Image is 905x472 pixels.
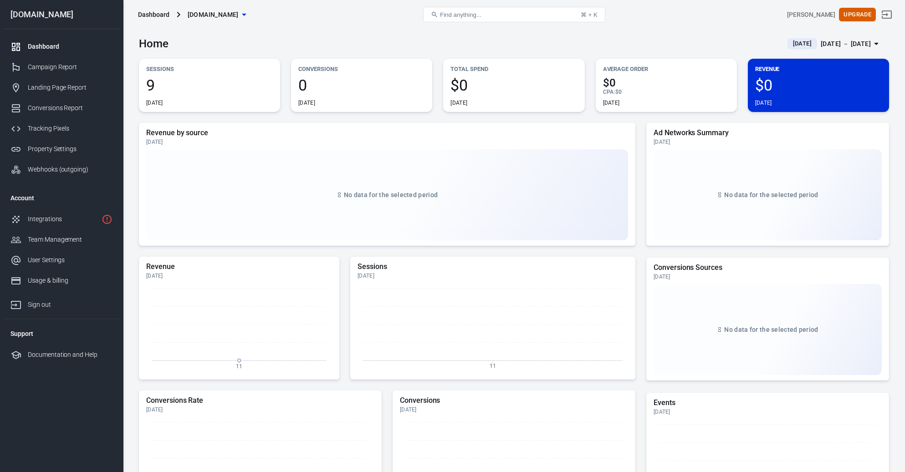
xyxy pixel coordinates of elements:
[139,37,169,50] h3: Home
[654,138,882,146] div: [DATE]
[400,406,628,413] div: [DATE]
[724,191,818,198] span: No data for the selected period
[3,118,120,139] a: Tracking Pixels
[146,99,163,107] div: [DATE]
[298,99,315,107] div: [DATE]
[603,64,730,74] p: Average Order
[3,36,120,57] a: Dashboard
[358,262,628,271] h5: Sessions
[654,273,882,280] div: [DATE]
[490,363,496,369] tspan: 11
[654,398,882,407] h5: Events
[821,38,871,50] div: [DATE] － [DATE]
[450,77,577,93] span: $0
[28,300,112,310] div: Sign out
[28,276,112,285] div: Usage & billing
[780,36,889,51] button: [DATE][DATE] － [DATE]
[102,214,112,225] svg: 1 networks not verified yet
[28,124,112,133] div: Tracking Pixels
[789,39,815,48] span: [DATE]
[28,42,112,51] div: Dashboard
[28,165,112,174] div: Webhooks (outgoing)
[146,262,332,271] h5: Revenue
[440,11,481,18] span: Find anything...
[146,396,374,405] h5: Conversions Rate
[28,350,112,360] div: Documentation and Help
[28,83,112,92] div: Landing Page Report
[755,99,772,107] div: [DATE]
[146,272,332,279] div: [DATE]
[615,89,622,95] span: $0
[3,57,120,77] a: Campaign Report
[146,138,628,146] div: [DATE]
[28,103,112,113] div: Conversions Report
[3,187,120,209] li: Account
[3,10,120,19] div: [DOMAIN_NAME]
[603,99,620,107] div: [DATE]
[28,144,112,154] div: Property Settings
[146,406,374,413] div: [DATE]
[344,191,438,198] span: No data for the selected period
[755,64,882,74] p: Revenue
[236,363,242,369] tspan: 11
[755,77,882,93] span: $0
[3,209,120,229] a: Integrations
[787,10,835,20] div: Account id: T08HiIaQ
[3,159,120,180] a: Webhooks (outgoing)
[3,139,120,159] a: Property Settings
[28,214,98,224] div: Integrations
[3,291,120,315] a: Sign out
[3,229,120,250] a: Team Management
[654,128,882,137] h5: Ad Networks Summary
[188,9,239,20] span: bloomcooking.com
[358,272,628,279] div: [DATE]
[138,10,169,19] div: Dashboard
[450,99,467,107] div: [DATE]
[3,98,120,118] a: Conversions Report
[298,77,425,93] span: 0
[3,270,120,291] a: Usage & billing
[724,326,818,333] span: No data for the selected period
[876,4,898,25] a: Sign out
[146,64,273,74] p: Sessions
[3,77,120,98] a: Landing Page Report
[603,77,730,88] span: $0
[28,255,112,265] div: User Settings
[184,6,250,23] button: [DOMAIN_NAME]
[3,250,120,270] a: User Settings
[654,263,882,272] h5: Conversions Sources
[146,77,273,93] span: 9
[450,64,577,74] p: Total Spend
[28,235,112,244] div: Team Management
[581,11,598,18] div: ⌘ + K
[603,89,615,95] span: CPA :
[839,8,876,22] button: Upgrade
[400,396,628,405] h5: Conversions
[146,128,628,137] h5: Revenue by source
[654,408,882,416] div: [DATE]
[298,64,425,74] p: Conversions
[28,62,112,72] div: Campaign Report
[3,323,120,345] li: Support
[423,7,605,22] button: Find anything...⌘ + K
